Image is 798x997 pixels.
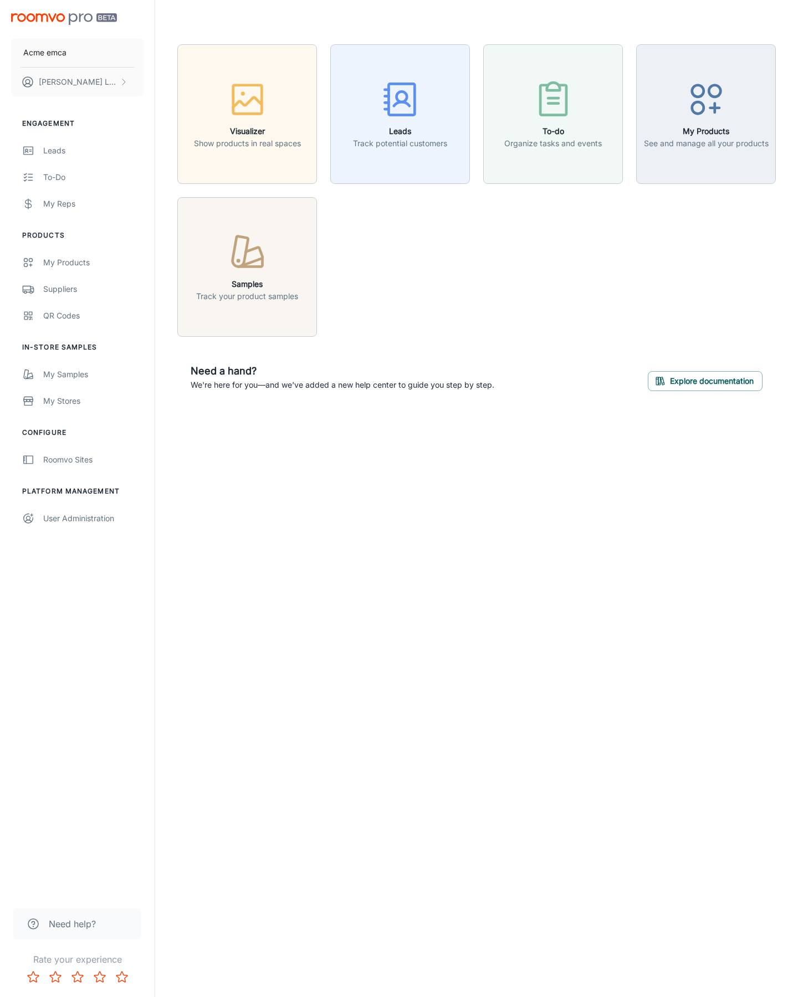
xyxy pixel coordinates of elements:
[330,107,470,119] a: LeadsTrack potential customers
[194,137,301,150] p: Show products in real spaces
[483,44,623,184] button: To-doOrganize tasks and events
[43,145,144,157] div: Leads
[39,76,117,88] p: [PERSON_NAME] Leaptools
[11,13,117,25] img: Roomvo PRO Beta
[504,125,602,137] h6: To-do
[191,379,494,391] p: We're here for you—and we've added a new help center to guide you step by step.
[43,198,144,210] div: My Reps
[194,125,301,137] h6: Visualizer
[43,368,144,381] div: My Samples
[11,38,144,67] button: Acme emca
[191,363,494,379] h6: Need a hand?
[43,395,144,407] div: My Stores
[504,137,602,150] p: Organize tasks and events
[43,171,144,183] div: To-do
[43,256,144,269] div: My Products
[636,107,776,119] a: My ProductsSee and manage all your products
[353,125,447,137] h6: Leads
[196,278,298,290] h6: Samples
[483,107,623,119] a: To-doOrganize tasks and events
[177,260,317,271] a: SamplesTrack your product samples
[648,374,763,386] a: Explore documentation
[644,125,769,137] h6: My Products
[330,44,470,184] button: LeadsTrack potential customers
[644,137,769,150] p: See and manage all your products
[353,137,447,150] p: Track potential customers
[23,47,66,59] p: Acme emca
[177,44,317,184] button: VisualizerShow products in real spaces
[648,371,763,391] button: Explore documentation
[636,44,776,184] button: My ProductsSee and manage all your products
[43,283,144,295] div: Suppliers
[196,290,298,302] p: Track your product samples
[177,197,317,337] button: SamplesTrack your product samples
[43,310,144,322] div: QR Codes
[11,68,144,96] button: [PERSON_NAME] Leaptools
